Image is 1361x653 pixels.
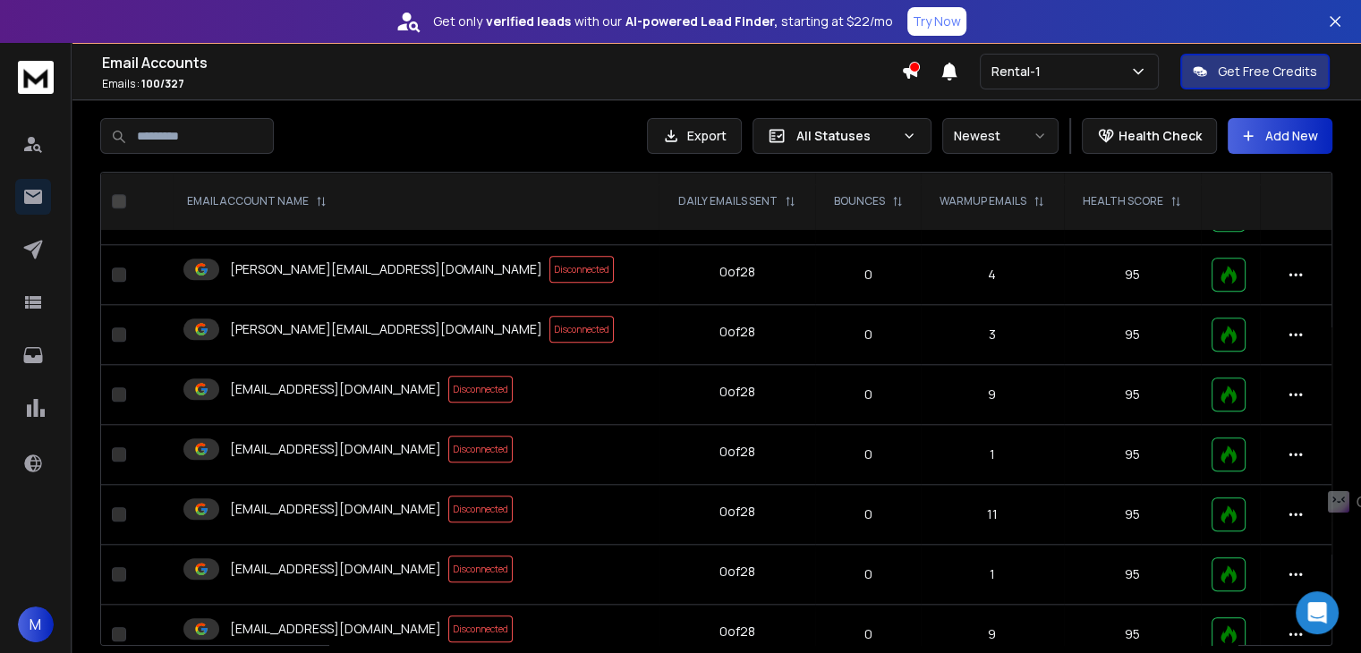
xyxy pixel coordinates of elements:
[826,565,909,583] p: 0
[940,194,1026,208] p: WARMUP EMAILS
[921,305,1064,365] td: 3
[1296,591,1339,634] div: Open Intercom Messenger
[230,620,441,638] p: [EMAIL_ADDRESS][DOMAIN_NAME]
[448,436,513,462] span: Disconnected
[230,260,542,278] p: [PERSON_NAME][EMAIL_ADDRESS][DOMAIN_NAME]
[942,118,1059,154] button: Newest
[913,13,961,30] p: Try Now
[647,118,742,154] button: Export
[921,245,1064,305] td: 4
[549,316,614,343] span: Disconnected
[834,194,885,208] p: BOUNCES
[18,606,54,642] button: M
[826,625,909,643] p: 0
[796,127,895,145] p: All Statuses
[433,13,893,30] p: Get only with our starting at $22/mo
[719,263,755,281] div: 0 of 28
[448,615,513,642] span: Disconnected
[921,545,1064,605] td: 1
[719,623,755,640] div: 0 of 28
[625,13,778,30] strong: AI-powered Lead Finder,
[1064,305,1201,365] td: 95
[826,326,909,343] p: 0
[921,425,1064,485] td: 1
[448,496,513,522] span: Disconnected
[1082,118,1217,154] button: Health Check
[678,194,778,208] p: DAILY EMAILS SENT
[1064,545,1201,605] td: 95
[448,376,513,403] span: Disconnected
[141,76,184,91] span: 100 / 327
[448,555,513,582] span: Disconnected
[991,63,1048,81] p: Rental-1
[719,323,755,341] div: 0 of 28
[719,563,755,581] div: 0 of 28
[921,365,1064,425] td: 9
[549,256,614,283] span: Disconnected
[826,445,909,463] p: 0
[102,77,901,91] p: Emails :
[230,380,441,398] p: [EMAIL_ADDRESS][DOMAIN_NAME]
[826,505,909,523] p: 0
[719,383,755,401] div: 0 of 28
[1064,425,1201,485] td: 95
[230,320,542,338] p: [PERSON_NAME][EMAIL_ADDRESS][DOMAIN_NAME]
[1119,127,1202,145] p: Health Check
[187,194,327,208] div: EMAIL ACCOUNT NAME
[921,485,1064,545] td: 11
[1228,118,1332,154] button: Add New
[1083,194,1163,208] p: HEALTH SCORE
[1180,54,1330,89] button: Get Free Credits
[1218,63,1317,81] p: Get Free Credits
[907,7,966,36] button: Try Now
[826,386,909,403] p: 0
[1064,485,1201,545] td: 95
[826,266,909,284] p: 0
[719,503,755,521] div: 0 of 28
[230,440,441,458] p: [EMAIL_ADDRESS][DOMAIN_NAME]
[486,13,571,30] strong: verified leads
[230,500,441,518] p: [EMAIL_ADDRESS][DOMAIN_NAME]
[18,61,54,94] img: logo
[1064,245,1201,305] td: 95
[719,443,755,461] div: 0 of 28
[1064,365,1201,425] td: 95
[102,52,901,73] h1: Email Accounts
[230,560,441,578] p: [EMAIL_ADDRESS][DOMAIN_NAME]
